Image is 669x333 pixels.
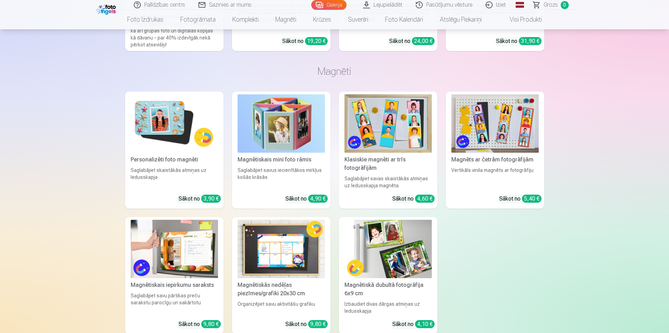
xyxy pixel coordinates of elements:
[128,281,221,289] div: Magnētiskais iepirkumu saraksts
[232,92,330,209] a: Magnētiskais mini foto rāmisMagnētiskais mini foto rāmisSaglabājiet savus iecienītākos mirkļus ko...
[128,167,221,189] div: Saglabājiet skaistākās atmiņas uz ledusskapja
[446,92,544,209] a: Magnēts ar četrām fotogrāfijāmMagnēts ar četrām fotogrāfijāmVertikāls vinila magnēts ar fotogrāfi...
[235,281,328,298] div: Magnētiskās nedēļas piezīmes/grafiki 20x30 cm
[131,220,218,278] img: Magnētiskais iepirkumu saraksts
[131,65,539,78] h3: Magnēti
[179,320,221,328] div: Sākot no
[412,37,435,45] div: 24,00 €
[96,3,118,15] img: /fa1
[282,37,328,45] div: Sākot no
[305,10,340,29] a: Krūzes
[496,37,541,45] div: Sākot no
[235,155,328,164] div: Magnētiskais mini foto rāmis
[431,10,490,29] a: Atslēgu piekariņi
[125,92,224,209] a: Personalizēti foto magnētiPersonalizēti foto magnētiSaglabājiet skaistākās atmiņas uz ledusskapja...
[490,10,550,29] a: Visi produkti
[342,301,435,314] div: Izbaudiet divas dārgas atmiņas uz ledusskapja
[308,195,328,203] div: 4,90 €
[285,195,328,203] div: Sākot no
[415,195,435,203] div: 4,60 €
[119,10,172,29] a: Foto izdrukas
[449,167,541,189] div: Vertikāls vinila magnēts ar fotogrāfiju
[131,94,218,153] img: Personalizēti foto magnēti
[305,37,328,45] div: 19,20 €
[238,94,325,153] img: Magnētiskais mini foto rāmis
[561,1,569,9] span: 0
[342,155,435,172] div: Klasiskie magnēti ar trīs fotogrāfijām
[235,301,328,314] div: Organizējiet savu aktivitāšu grafiku
[499,195,541,203] div: Sākot no
[519,37,541,45] div: 31,90 €
[128,13,221,48] div: Saņem visas individuālās drukātās fotogrāfijas (15×23 cm) no fotosesijas, kā arī grupas foto un d...
[377,10,431,29] a: Foto kalendāri
[339,92,437,209] a: Klasiskie magnēti ar trīs fotogrāfijāmKlasiskie magnēti ar trīs fotogrāfijāmSaglabājiet savas ska...
[285,320,328,328] div: Sākot no
[340,10,377,29] a: Suvenīri
[224,10,267,29] a: Komplekti
[308,320,328,328] div: 9,80 €
[392,195,435,203] div: Sākot no
[342,281,435,298] div: Magnētiskā dubultā fotogrāfija 6x9 cm
[201,195,221,203] div: 3,90 €
[449,155,541,164] div: Magnēts ar četrām fotogrāfijām
[267,10,305,29] a: Magnēti
[451,94,539,153] img: Magnēts ar četrām fotogrāfijām
[238,220,325,278] img: Magnētiskās nedēļas piezīmes/grafiki 20x30 cm
[389,37,435,45] div: Sākot no
[172,10,224,29] a: Fotogrāmata
[342,175,435,189] div: Saglabājiet savas skaistākās atmiņas uz ledusskapja magnēta
[344,94,432,153] img: Klasiskie magnēti ar trīs fotogrāfijām
[415,320,435,328] div: 4,10 €
[179,195,221,203] div: Sākot no
[128,155,221,164] div: Personalizēti foto magnēti
[201,320,221,328] div: 9,80 €
[235,167,328,189] div: Saglabājiet savus iecienītākos mirkļus košās krāsās
[544,1,558,9] span: Grozs
[128,292,221,314] div: Saglabājiet savu pārtikas preču sarakstu parocīgu un sakārtotu
[522,195,541,203] div: 5,40 €
[392,320,435,328] div: Sākot no
[344,220,432,278] img: Magnētiskā dubultā fotogrāfija 6x9 cm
